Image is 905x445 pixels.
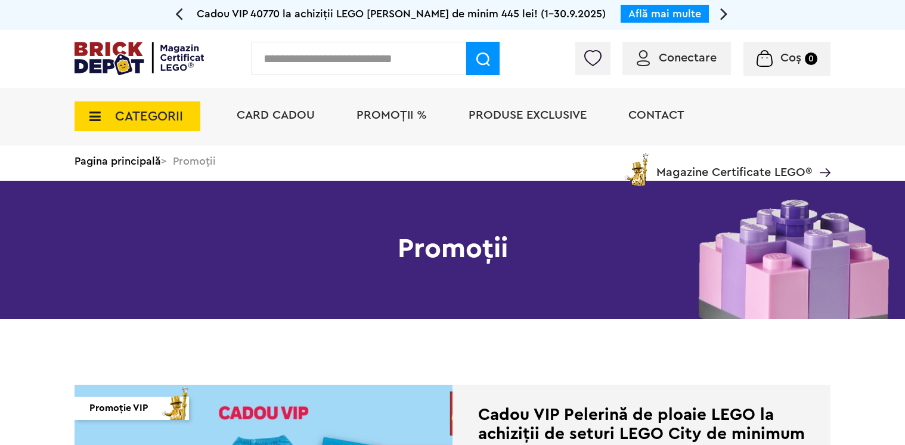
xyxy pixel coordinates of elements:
span: Conectare [659,52,717,64]
a: Card Cadou [237,109,315,121]
img: vip_page_imag.png [157,384,195,420]
a: Magazine Certificate LEGO® [812,151,830,163]
a: Află mai multe [628,8,701,19]
a: PROMOȚII % [357,109,427,121]
span: Magazine Certificate LEGO® [656,151,812,178]
span: Coș [780,52,801,64]
span: CATEGORII [115,110,183,123]
a: Produse exclusive [469,109,587,121]
small: 0 [805,52,817,65]
span: Cadou VIP 40770 la achiziții LEGO [PERSON_NAME] de minim 445 lei! (1-30.9.2025) [197,8,606,19]
a: Contact [628,109,684,121]
a: Conectare [637,52,717,64]
span: Promoție VIP [89,397,148,420]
